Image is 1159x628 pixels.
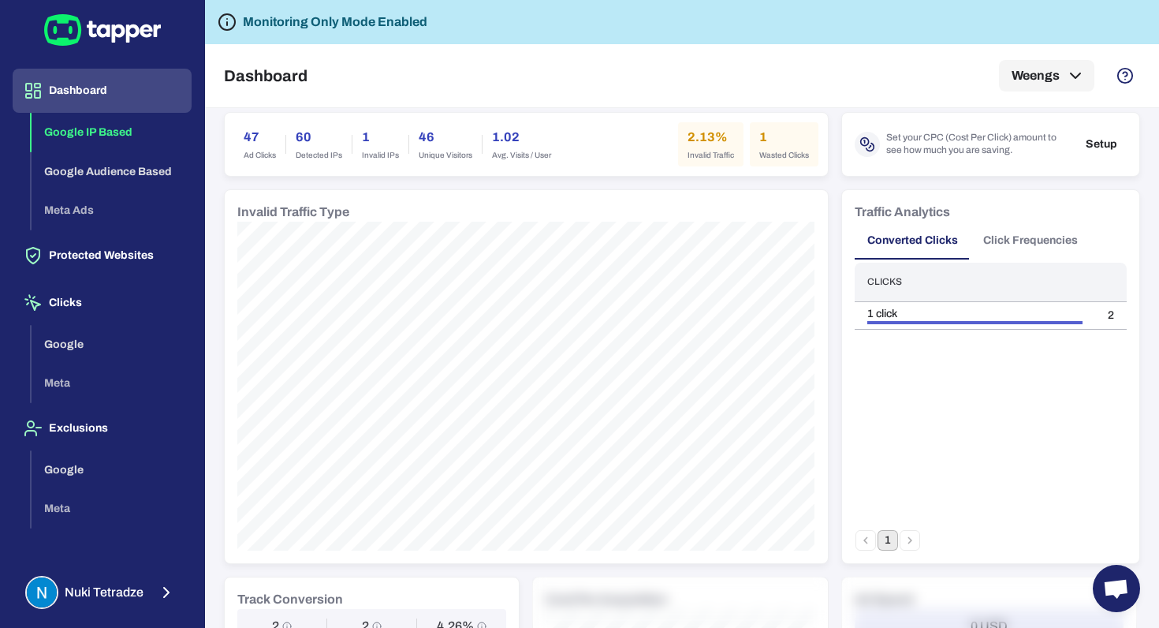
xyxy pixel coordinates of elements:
[1095,301,1127,329] td: 2
[419,128,472,147] h6: 46
[13,248,192,261] a: Protected Websites
[32,450,192,490] button: Google
[492,128,551,147] h6: 1.02
[1076,133,1127,156] button: Setup
[688,150,734,161] span: Invalid Traffic
[65,585,143,600] span: Nuki Tetradze
[32,336,192,350] a: Google
[13,281,192,325] button: Clicks
[244,128,276,147] h6: 47
[13,234,192,278] button: Protected Websites
[13,83,192,96] a: Dashboard
[867,307,1083,321] div: 1 click
[218,13,237,32] svg: Tapper is not blocking any fraudulent activity for this domain
[32,113,192,152] button: Google IP Based
[32,125,192,138] a: Google IP Based
[855,263,1095,301] th: Clicks
[1093,565,1140,612] div: Open chat
[237,203,349,222] h6: Invalid Traffic Type
[13,421,192,434] a: Exclusions
[999,60,1094,92] button: Weengs
[878,530,898,551] button: page 1
[243,13,427,32] h6: Monitoring Only Mode Enabled
[759,150,809,161] span: Wasted Clicks
[362,150,399,161] span: Invalid IPs
[855,222,971,260] button: Converted Clicks
[13,69,192,113] button: Dashboard
[13,295,192,308] a: Clicks
[688,128,734,147] h6: 2.13%
[32,163,192,177] a: Google Audience Based
[32,325,192,364] button: Google
[244,150,276,161] span: Ad Clicks
[492,150,551,161] span: Avg. Visits / User
[362,128,399,147] h6: 1
[971,222,1090,260] button: Click Frequencies
[855,203,950,222] h6: Traffic Analytics
[27,578,57,607] img: Nuki Tetradze
[32,462,192,475] a: Google
[13,570,192,615] button: Nuki TetradzeNuki Tetradze
[759,128,809,147] h6: 1
[419,150,472,161] span: Unique Visitors
[296,150,342,161] span: Detected IPs
[886,132,1070,157] span: Set your CPC (Cost Per Click) amount to see how much you are saving.
[32,152,192,192] button: Google Audience Based
[296,128,342,147] h6: 60
[224,66,307,85] h5: Dashboard
[237,590,343,609] h6: Track Conversion
[855,530,921,551] nav: pagination navigation
[13,406,192,450] button: Exclusions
